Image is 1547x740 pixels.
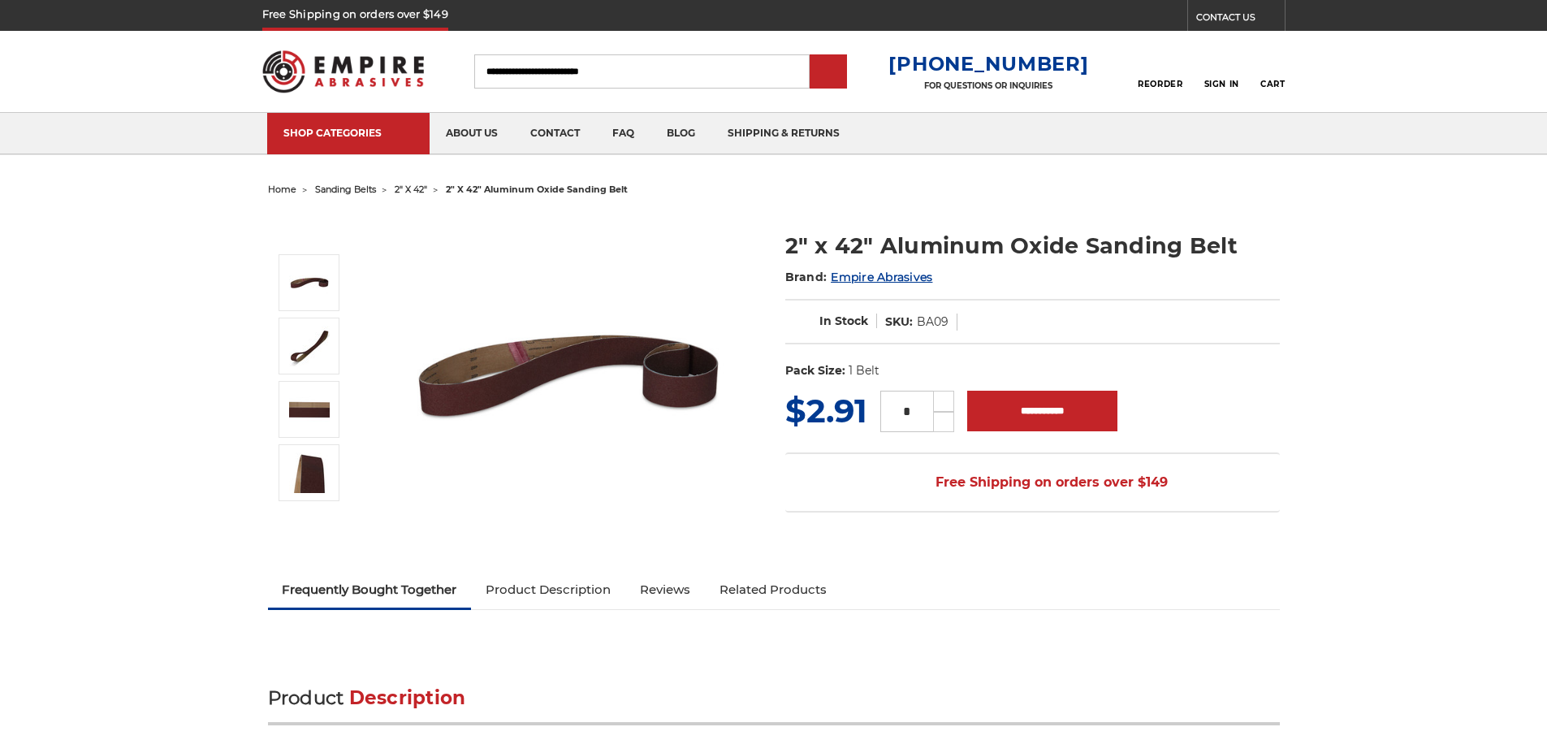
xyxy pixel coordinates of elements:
a: Empire Abrasives [831,270,932,284]
div: SHOP CATEGORIES [283,127,413,139]
a: home [268,184,296,195]
a: blog [650,113,711,154]
span: Product [268,686,344,709]
a: Product Description [471,572,625,608]
span: Free Shipping on orders over $149 [897,466,1168,499]
span: Description [349,686,466,709]
span: Reorder [1138,79,1182,89]
span: Brand: [785,270,828,284]
a: Frequently Bought Together [268,572,472,608]
span: In Stock [819,314,868,328]
a: about us [430,113,514,154]
h1: 2" x 42" Aluminum Oxide Sanding Belt [785,230,1280,262]
p: FOR QUESTIONS OR INQUIRIES [888,80,1088,91]
a: Cart [1260,54,1285,89]
img: 2" x 42" Sanding Belt - Aluminum Oxide [289,262,330,303]
img: 2" x 42" Aluminum Oxide Sanding Belt [289,326,330,366]
dt: SKU: [885,314,913,331]
dd: BA09 [917,314,949,331]
a: Reorder [1138,54,1182,89]
a: [PHONE_NUMBER] [888,52,1088,76]
span: 2" x 42" aluminum oxide sanding belt [446,184,628,195]
span: Sign In [1204,79,1239,89]
a: 2" x 42" [395,184,427,195]
a: faq [596,113,650,154]
a: contact [514,113,596,154]
img: 2" x 42" Sanding Belt - Aluminum Oxide [407,213,732,538]
a: sanding belts [315,184,376,195]
img: Empire Abrasives [262,40,425,103]
dt: Pack Size: [785,362,845,379]
span: Cart [1260,79,1285,89]
img: 2" x 42" AOX Sanding Belt [289,389,330,430]
span: $2.91 [785,391,867,431]
dd: 1 Belt [849,362,879,379]
a: shipping & returns [711,113,856,154]
a: CONTACT US [1196,8,1285,31]
a: Related Products [705,572,841,608]
input: Submit [812,56,845,89]
a: Reviews [625,572,705,608]
img: 2" x 42" - Aluminum Oxide Sanding Belt [289,452,330,493]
